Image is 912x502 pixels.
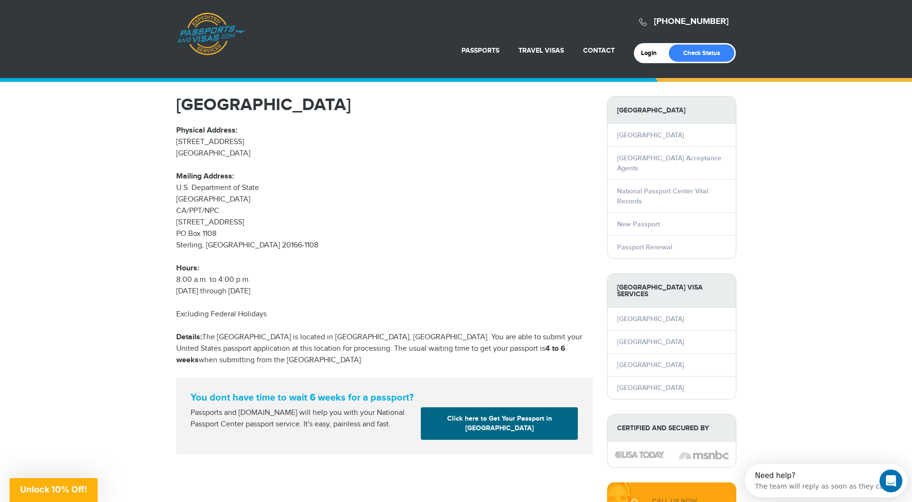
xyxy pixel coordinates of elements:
[176,172,234,181] strong: Mailing Address:
[669,45,734,62] a: Check Status
[608,274,736,308] strong: [GEOGRAPHIC_DATA] Visa Services
[617,154,721,172] a: [GEOGRAPHIC_DATA] Acceptance Agents
[462,46,499,55] a: Passports
[10,16,143,26] div: The team will reply as soon as they can
[617,315,684,323] a: [GEOGRAPHIC_DATA]
[20,484,87,494] span: Unlock 10% Off!
[617,187,708,205] a: National Passport Center Vital Records
[641,49,664,57] a: Login
[176,96,593,113] h1: [GEOGRAPHIC_DATA]
[176,125,593,297] p: [STREET_ADDRESS] [GEOGRAPHIC_DATA] U.S. Department of State [GEOGRAPHIC_DATA] CA/PPT/NPC [STREET_...
[745,464,907,497] iframe: Intercom live chat discovery launcher
[187,407,417,430] div: Passports and [DOMAIN_NAME] will help you with your National Passport Center passport service. It...
[608,97,736,124] strong: [GEOGRAPHIC_DATA]
[4,4,171,30] div: Open Intercom Messenger
[679,449,729,461] img: image description
[176,309,593,320] p: Excluding Federal Holidays
[615,451,664,458] img: image description
[617,131,684,139] a: [GEOGRAPHIC_DATA]
[617,361,684,369] a: [GEOGRAPHIC_DATA]
[608,414,736,442] strong: Certified and Secured by
[583,46,615,55] a: Contact
[176,264,199,273] strong: Hours:
[176,332,593,366] p: The [GEOGRAPHIC_DATA] is located in [GEOGRAPHIC_DATA], [GEOGRAPHIC_DATA]. You are able to submit ...
[617,243,672,251] a: Passport Renewal
[421,407,578,440] a: Click here to Get Your Passport in [GEOGRAPHIC_DATA]
[176,126,237,135] strong: Physical Address:
[518,46,564,55] a: Travel Visas
[176,333,202,342] strong: Details:
[617,220,660,228] a: New Passport
[617,384,684,392] a: [GEOGRAPHIC_DATA]
[654,16,729,27] a: [PHONE_NUMBER]
[617,338,684,346] a: [GEOGRAPHIC_DATA]
[879,469,902,492] iframe: Intercom live chat
[191,392,578,403] strong: You dont have time to wait 6 weeks for a passport?
[177,12,245,56] a: Passports & [DOMAIN_NAME]
[10,478,98,502] div: Unlock 10% Off!
[10,8,143,16] div: Need help?
[176,344,565,365] strong: 4 to 6 weeks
